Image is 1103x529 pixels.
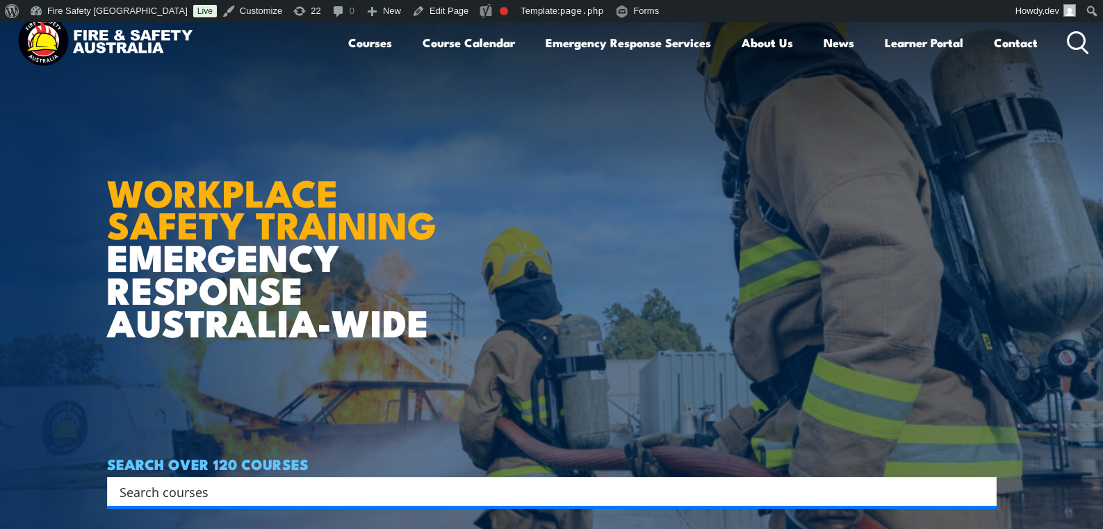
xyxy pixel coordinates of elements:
a: Live [193,5,217,17]
a: Contact [994,24,1038,61]
a: Learner Portal [885,24,963,61]
strong: WORKPLACE SAFETY TRAINING [107,162,436,253]
span: page.php [560,6,604,16]
div: Needs improvement [500,7,508,15]
a: Emergency Response Services [546,24,711,61]
a: News [824,24,854,61]
input: Search input [120,481,966,502]
button: Search magnifier button [972,482,992,501]
form: Search form [122,482,969,501]
h1: EMERGENCY RESPONSE AUSTRALIA-WIDE [107,141,447,338]
a: Courses [348,24,392,61]
a: About Us [742,24,793,61]
h4: SEARCH OVER 120 COURSES [107,456,997,471]
a: Course Calendar [423,24,515,61]
span: dev [1045,6,1059,16]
